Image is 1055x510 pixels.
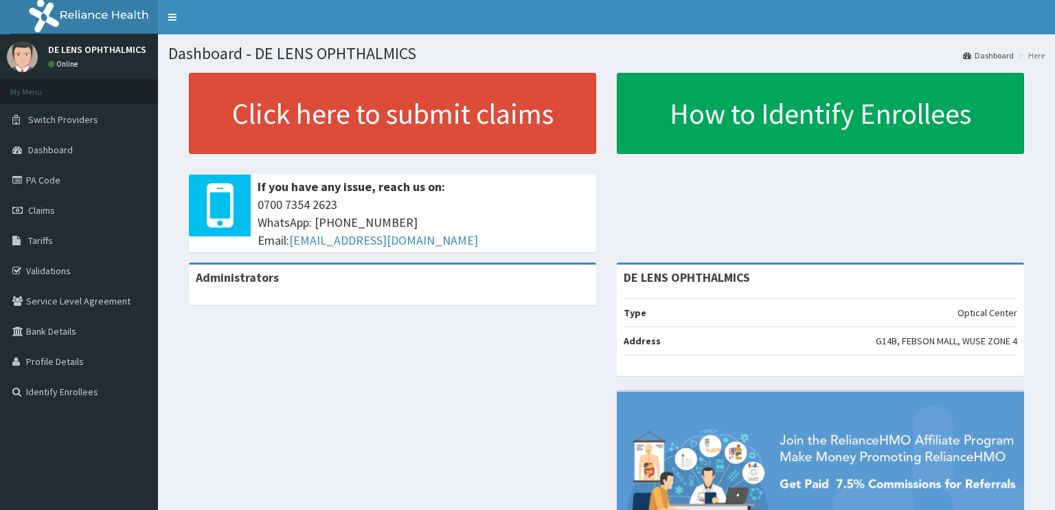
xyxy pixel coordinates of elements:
[48,45,146,54] p: DE LENS OPHTHALMICS
[189,73,596,154] a: Click here to submit claims
[28,204,55,217] span: Claims
[48,59,81,69] a: Online
[258,196,589,249] span: 0700 7354 2623 WhatsApp: [PHONE_NUMBER] Email:
[624,335,661,347] b: Address
[258,179,445,195] b: If you have any issue, reach us on:
[28,234,53,247] span: Tariffs
[963,49,1014,61] a: Dashboard
[289,232,478,248] a: [EMAIL_ADDRESS][DOMAIN_NAME]
[7,41,38,72] img: User Image
[957,306,1017,320] p: Optical Center
[1015,49,1045,61] li: Here
[196,269,279,285] b: Administrators
[168,45,1045,63] h1: Dashboard - DE LENS OPHTHALMICS
[624,269,750,285] strong: DE LENS OPHTHALMICS
[876,334,1017,348] p: G14B, FEBSON MALL, WUSE ZONE 4
[624,307,646,319] b: Type
[617,73,1024,154] a: How to Identify Enrollees
[28,144,73,156] span: Dashboard
[28,113,98,126] span: Switch Providers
